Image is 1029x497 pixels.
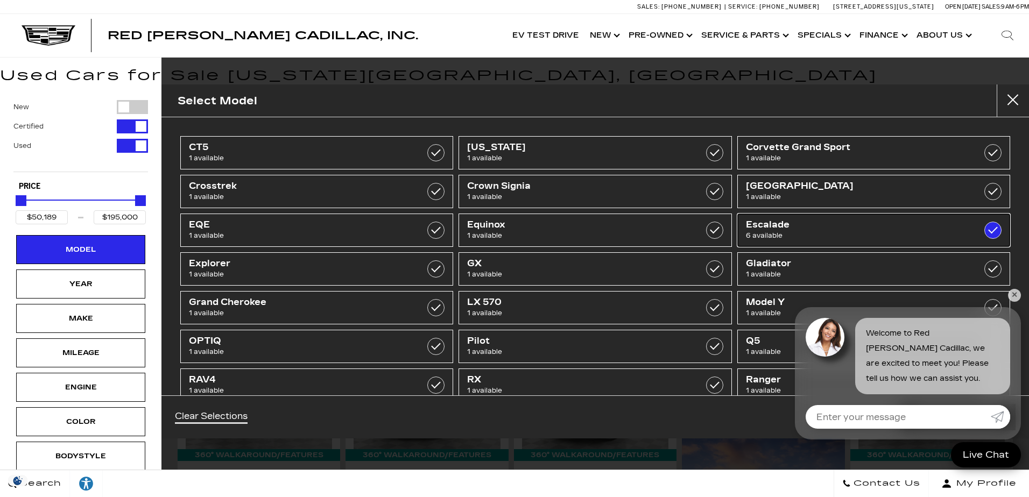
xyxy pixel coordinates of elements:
div: YearYear [16,269,145,299]
a: EV Test Drive [507,14,584,57]
span: 6 available [746,230,963,241]
a: Explore your accessibility options [70,470,103,497]
a: New [584,14,623,57]
label: New [13,102,29,112]
span: Gladiator [746,258,963,269]
span: Service: [728,3,758,10]
div: MakeMake [16,304,145,333]
input: Enter your message [806,405,991,429]
a: Service & Parts [696,14,792,57]
span: 1 available [189,308,406,318]
div: EngineEngine [16,373,145,402]
div: Mileage [54,347,108,359]
a: Cadillac Dark Logo with Cadillac White Text [22,25,75,46]
a: Specials [792,14,854,57]
span: Crosstrek [189,181,406,191]
a: Clear Selections [175,411,248,424]
section: Click to Open Cookie Consent Modal [5,475,30,486]
span: 1 available [467,385,685,396]
span: 9 AM-6 PM [1001,3,1029,10]
div: Engine [54,381,108,393]
span: Q5 [746,336,963,346]
a: Q51 available [737,330,1010,363]
span: 1 available [189,269,406,280]
div: Explore your accessibility options [70,475,102,492]
span: 1 available [467,346,685,357]
a: RX1 available [459,368,731,402]
a: [US_STATE]1 available [459,136,731,169]
div: Maximum Price [135,195,146,206]
a: EQE1 available [180,214,453,247]
div: ColorColor [16,407,145,436]
span: GX [467,258,685,269]
span: Explorer [189,258,406,269]
span: 1 available [746,191,963,202]
a: Model Y1 available [737,291,1010,324]
span: 1 available [189,346,406,357]
span: Pilot [467,336,685,346]
div: Price [16,191,146,224]
a: Ranger1 available [737,368,1010,402]
div: Minimum Price [16,195,26,206]
span: 1 available [746,308,963,318]
div: Welcome to Red [PERSON_NAME] Cadillac, we are excited to meet you! Please tell us how we can assi... [855,318,1010,394]
a: Explorer1 available [180,252,453,286]
a: [STREET_ADDRESS][US_STATE] [833,3,934,10]
span: Grand Cherokee [189,297,406,308]
span: CT5 [189,142,406,153]
a: Contact Us [834,470,929,497]
a: Pilot1 available [459,330,731,363]
a: Red [PERSON_NAME] Cadillac, Inc. [108,30,418,41]
a: RAV41 available [180,368,453,402]
div: MileageMileage [16,338,145,367]
span: [PHONE_NUMBER] [661,3,722,10]
span: 1 available [189,191,406,202]
div: BodystyleBodystyle [16,442,145,471]
span: Search [17,476,61,491]
span: OPTIQ [189,336,406,346]
div: Bodystyle [54,450,108,462]
label: Certified [13,121,44,132]
span: 1 available [746,346,963,357]
a: Crown Signia1 available [459,175,731,208]
input: Maximum [94,210,146,224]
span: 1 available [467,269,685,280]
span: 1 available [189,385,406,396]
a: Service: [PHONE_NUMBER] [724,4,822,10]
span: Model Y [746,297,963,308]
a: LX 5701 available [459,291,731,324]
a: [GEOGRAPHIC_DATA]1 available [737,175,1010,208]
h2: Select Model [178,92,257,110]
span: 1 available [467,153,685,164]
img: Opt-Out Icon [5,475,30,486]
span: 1 available [746,269,963,280]
a: Pre-Owned [623,14,696,57]
div: Model [54,244,108,255]
span: 1 available [467,230,685,241]
button: close [997,84,1029,117]
a: Corvette Grand Sport1 available [737,136,1010,169]
a: Grand Cherokee1 available [180,291,453,324]
span: Sales: [637,3,660,10]
span: 1 available [189,153,406,164]
span: Red [PERSON_NAME] Cadillac, Inc. [108,29,418,42]
span: Live Chat [957,449,1014,461]
span: 1 available [746,153,963,164]
a: Sales: [PHONE_NUMBER] [637,4,724,10]
a: Crosstrek1 available [180,175,453,208]
a: Gladiator1 available [737,252,1010,286]
span: Contact Us [851,476,920,491]
span: 1 available [746,385,963,396]
div: Filter by Vehicle Type [13,100,148,172]
span: My Profile [952,476,1017,491]
span: Escalade [746,219,963,230]
span: Sales: [982,3,1001,10]
span: LX 570 [467,297,685,308]
a: GX1 available [459,252,731,286]
a: Equinox1 available [459,214,731,247]
span: Crown Signia [467,181,685,191]
span: [GEOGRAPHIC_DATA] [746,181,963,191]
div: Color [54,416,108,428]
div: ModelModel [16,235,145,264]
span: [PHONE_NUMBER] [759,3,820,10]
